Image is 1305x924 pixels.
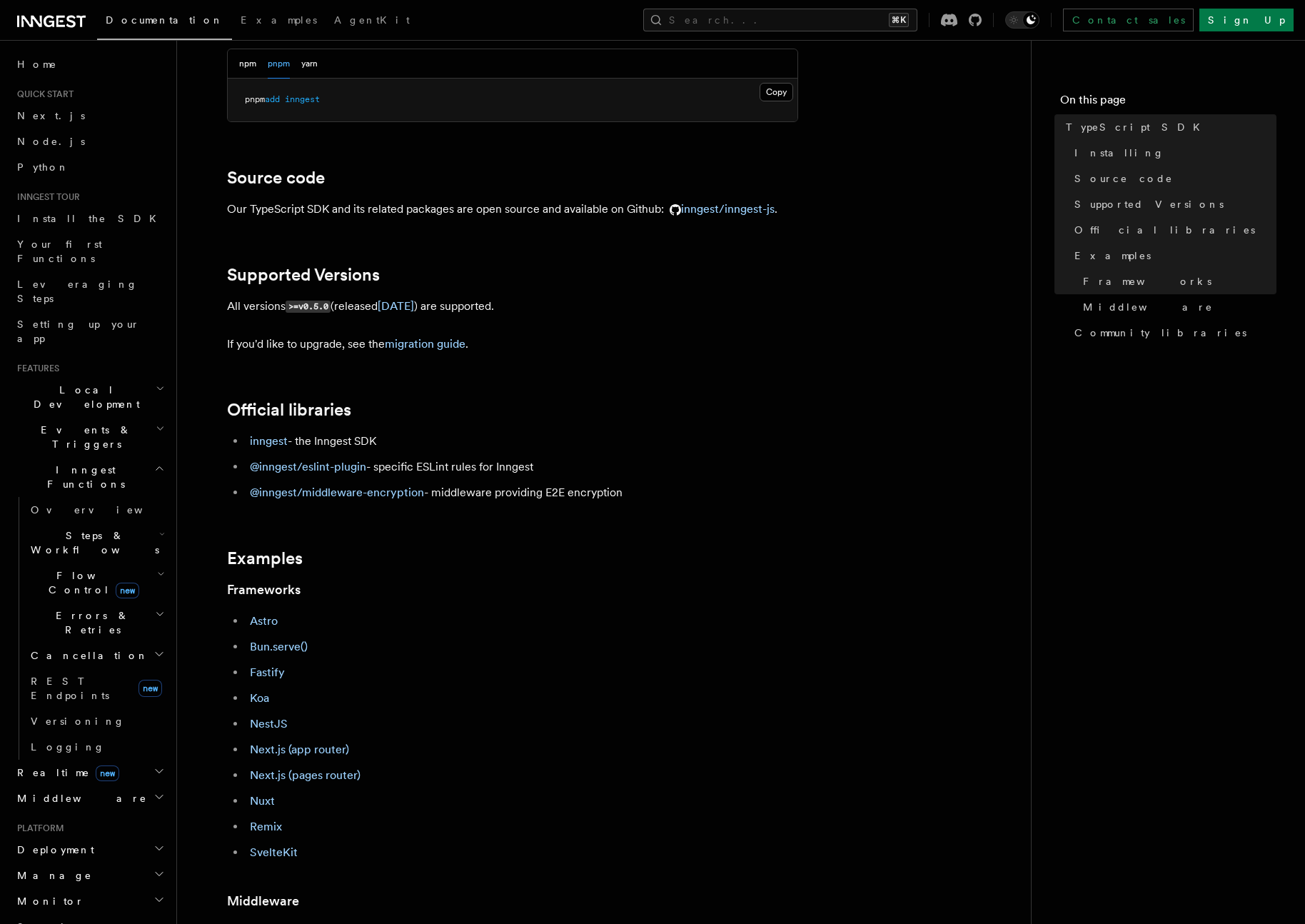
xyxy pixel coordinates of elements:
[11,383,156,411] span: Local Development
[11,377,168,417] button: Local Development
[241,14,317,26] span: Examples
[1074,248,1151,263] span: Examples
[17,318,140,344] span: Setting up your app
[385,337,465,351] a: migration guide
[250,845,298,859] a: SvelteKit
[227,400,351,420] a: Official libraries
[31,741,105,753] span: Logging
[1074,326,1246,340] span: Community libraries
[11,129,168,154] a: Node.js
[250,691,269,705] a: Koa
[227,548,303,568] a: Examples
[25,563,168,603] button: Flow Controlnew
[11,868,92,883] span: Manage
[1066,120,1209,134] span: TypeScript SDK
[25,734,168,760] a: Logging
[1074,146,1164,160] span: Installing
[31,676,109,701] span: REST Endpoints
[268,49,290,79] button: pnpm
[760,83,793,101] button: Copy
[11,154,168,180] a: Python
[301,49,318,79] button: yarn
[285,94,320,104] span: inngest
[378,299,414,313] a: [DATE]
[11,103,168,129] a: Next.js
[11,363,59,374] span: Features
[17,161,69,173] span: Python
[25,603,168,643] button: Errors & Retries
[265,94,280,104] span: add
[334,14,410,26] span: AgentKit
[1005,11,1039,29] button: Toggle dark mode
[138,680,162,697] span: new
[1069,243,1276,268] a: Examples
[250,794,275,808] a: Nuxt
[227,580,301,600] a: Frameworks
[11,760,168,785] button: Realtimenew
[1077,268,1276,294] a: Frameworks
[11,765,119,780] span: Realtime
[11,863,168,888] button: Manage
[246,457,798,477] li: - specific ESLint rules for Inngest
[17,57,57,71] span: Home
[664,202,775,216] a: inngest/inngest-js
[11,823,64,834] span: Platform
[1199,9,1294,31] a: Sign Up
[250,768,361,782] a: Next.js (pages router)
[1069,166,1276,191] a: Source code
[17,238,102,264] span: Your first Functions
[1083,274,1211,288] span: Frameworks
[11,791,147,805] span: Middleware
[232,4,326,39] a: Examples
[97,4,232,40] a: Documentation
[17,278,138,304] span: Leveraging Steps
[17,213,165,224] span: Install the SDK
[116,583,139,598] span: new
[227,168,325,188] a: Source code
[245,94,265,104] span: pnpm
[11,423,156,451] span: Events & Triggers
[250,640,308,653] a: Bun.serve()
[1060,91,1276,114] h4: On this page
[1069,191,1276,217] a: Supported Versions
[227,891,299,911] a: Middleware
[1074,171,1173,186] span: Source code
[250,460,366,473] a: @inngest/eslint-plugin
[1063,9,1194,31] a: Contact sales
[11,51,168,77] a: Home
[1060,114,1276,140] a: TypeScript SDK
[25,608,155,637] span: Errors & Retries
[25,648,148,663] span: Cancellation
[227,334,798,354] p: If you'd like to upgrade, see the .
[1069,217,1276,243] a: Official libraries
[239,49,256,79] button: npm
[17,136,85,147] span: Node.js
[643,9,917,31] button: Search...⌘K
[1069,140,1276,166] a: Installing
[1074,197,1224,211] span: Supported Versions
[227,265,380,285] a: Supported Versions
[11,311,168,351] a: Setting up your app
[17,110,85,121] span: Next.js
[246,431,798,451] li: - the Inngest SDK
[250,666,285,679] a: Fastify
[11,89,74,100] span: Quick start
[11,497,168,760] div: Inngest Functions
[889,13,909,27] kbd: ⌘K
[25,643,168,668] button: Cancellation
[25,708,168,734] a: Versioning
[31,715,125,727] span: Versioning
[106,14,223,26] span: Documentation
[11,231,168,271] a: Your first Functions
[326,4,418,39] a: AgentKit
[11,206,168,231] a: Install the SDK
[11,894,84,908] span: Monitor
[1069,320,1276,346] a: Community libraries
[250,820,282,833] a: Remix
[25,497,168,523] a: Overview
[227,199,798,219] p: Our TypeScript SDK and its related packages are open source and available on Github: .
[25,523,168,563] button: Steps & Workflows
[11,191,80,203] span: Inngest tour
[31,504,178,516] span: Overview
[11,888,168,914] button: Monitor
